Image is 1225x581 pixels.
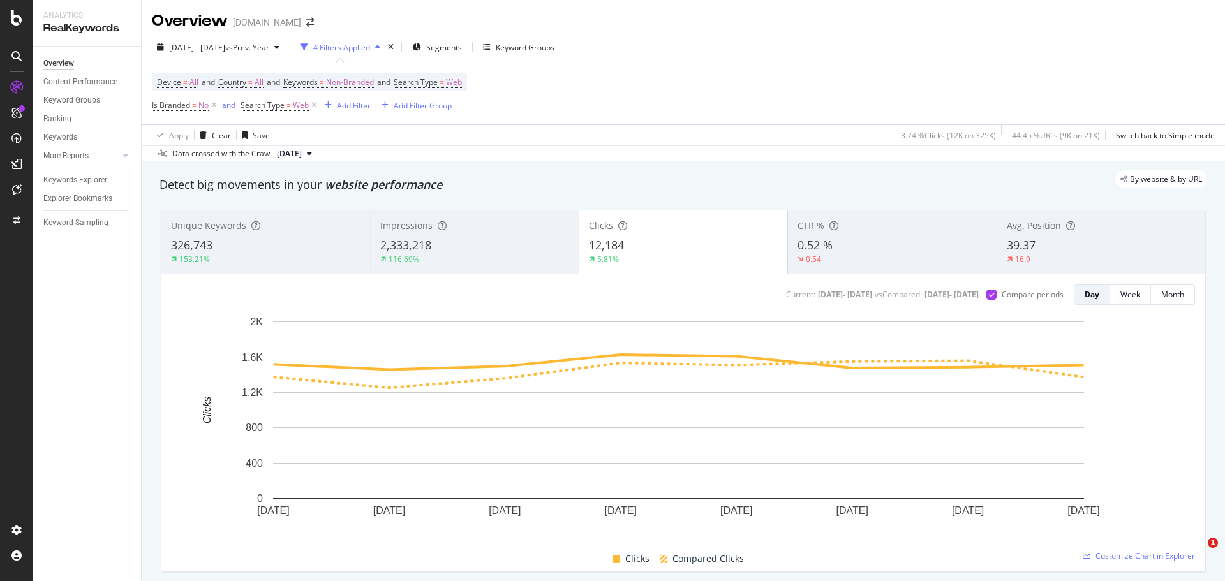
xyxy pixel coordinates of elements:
div: More Reports [43,149,89,163]
button: Keyword Groups [478,37,560,57]
text: [DATE] [1067,505,1099,516]
div: [DOMAIN_NAME] [233,16,301,29]
div: Apply [169,130,189,141]
span: Clicks [589,219,613,232]
span: No [198,96,209,114]
span: Clicks [625,551,650,566]
span: 2,333,218 [380,237,431,253]
span: 12,184 [589,237,624,253]
button: Apply [152,125,189,145]
span: = [286,99,291,110]
text: 2K [250,316,263,327]
div: Month [1161,289,1184,300]
span: Is Branded [152,99,190,110]
div: Clear [212,130,231,141]
text: 800 [246,422,263,433]
a: Keywords Explorer [43,173,132,187]
span: = [192,99,197,110]
button: Month [1151,284,1195,305]
text: [DATE] [952,505,984,516]
span: By website & by URL [1130,175,1202,183]
span: [DATE] - [DATE] [169,42,225,53]
text: 1.2K [242,387,263,398]
span: = [248,77,253,87]
text: [DATE] [605,505,637,516]
span: Web [446,73,462,91]
text: 0 [257,493,263,504]
span: Web [293,96,309,114]
div: times [385,41,396,54]
span: and [267,77,280,87]
span: Impressions [380,219,433,232]
span: and [202,77,215,87]
text: [DATE] [373,505,405,516]
div: Keyword Sampling [43,216,108,230]
span: Customize Chart in Explorer [1095,550,1195,561]
span: and [377,77,390,87]
div: 4 Filters Applied [313,42,370,53]
div: Save [253,130,270,141]
svg: A chart. [172,315,1185,536]
span: 326,743 [171,237,212,253]
div: 153.21% [179,254,210,265]
div: 5.81% [597,254,619,265]
div: arrow-right-arrow-left [306,18,314,27]
text: [DATE] [489,505,521,516]
span: Unique Keywords [171,219,246,232]
a: Customize Chart in Explorer [1083,550,1195,561]
button: Add Filter Group [376,98,452,113]
span: All [255,73,264,91]
a: Explorer Bookmarks [43,192,132,205]
div: [DATE] - [DATE] [924,289,979,300]
div: 44.45 % URLs ( 9K on 21K ) [1012,130,1100,141]
button: [DATE] [272,146,317,161]
div: [DATE] - [DATE] [818,289,872,300]
span: 1 [1208,538,1218,548]
button: Week [1110,284,1151,305]
div: Ranking [43,112,71,126]
span: Country [218,77,246,87]
button: Day [1074,284,1110,305]
a: More Reports [43,149,119,163]
div: Overview [152,10,228,32]
span: Avg. Position [1007,219,1061,232]
div: 16.9 [1015,254,1030,265]
div: Week [1120,289,1140,300]
div: and [222,99,235,110]
text: [DATE] [257,505,289,516]
span: Device [157,77,181,87]
text: Clicks [202,397,212,424]
span: = [440,77,444,87]
div: Switch back to Simple mode [1116,130,1215,141]
button: Save [237,125,270,145]
div: Keywords Explorer [43,173,107,187]
button: and [222,99,235,111]
text: [DATE] [836,505,868,516]
span: 2025 Aug. 3rd [277,148,302,159]
span: Search Type [394,77,438,87]
span: Segments [426,42,462,53]
div: legacy label [1115,170,1207,188]
span: vs Prev. Year [225,42,269,53]
a: Keywords [43,131,132,144]
div: RealKeywords [43,21,131,36]
a: Keyword Sampling [43,216,132,230]
button: [DATE] - [DATE]vsPrev. Year [152,37,285,57]
div: Keywords [43,131,77,144]
span: Non-Branded [326,73,374,91]
a: Keyword Groups [43,94,132,107]
span: 39.37 [1007,237,1036,253]
div: vs Compared : [875,289,922,300]
span: = [183,77,188,87]
div: 3.74 % Clicks ( 12K on 325K ) [901,130,996,141]
span: Search Type [241,99,285,110]
button: Add Filter [320,98,371,113]
span: All [189,73,198,91]
div: Data crossed with the Crawl [172,148,272,159]
a: Overview [43,57,132,70]
div: Explorer Bookmarks [43,192,112,205]
iframe: Intercom live chat [1182,538,1212,568]
div: 116.69% [389,254,419,265]
div: Day [1085,289,1099,300]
